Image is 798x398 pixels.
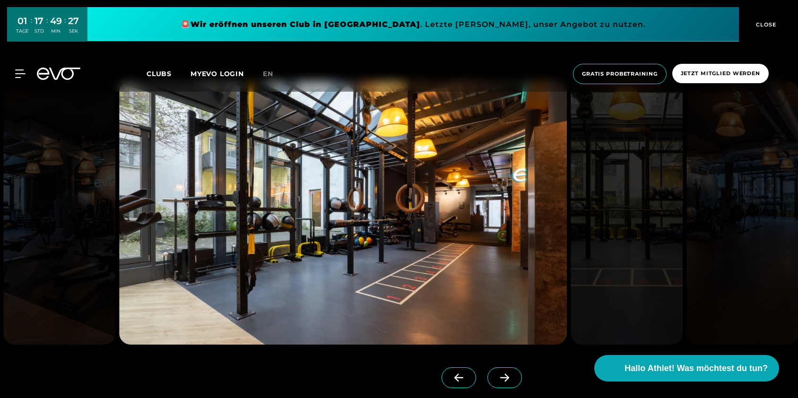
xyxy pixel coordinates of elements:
[50,14,62,28] div: 49
[3,81,115,345] img: evofitness
[570,64,669,84] a: Gratis Probetraining
[35,14,44,28] div: 17
[582,70,658,78] span: Gratis Probetraining
[263,69,273,78] span: en
[739,7,791,42] button: CLOSE
[64,15,66,40] div: :
[669,64,772,84] a: Jetzt Mitglied werden
[46,15,48,40] div: :
[263,69,285,79] a: en
[147,69,172,78] span: Clubs
[16,28,28,35] div: TAGE
[68,28,79,35] div: SEK
[35,28,44,35] div: STD
[191,69,244,78] a: MYEVO LOGIN
[594,355,779,381] button: Hallo Athlet! Was möchtest du tun?
[571,81,683,345] img: evofitness
[754,20,777,29] span: CLOSE
[31,15,32,40] div: :
[68,14,79,28] div: 27
[16,14,28,28] div: 01
[147,69,191,78] a: Clubs
[681,69,760,78] span: Jetzt Mitglied werden
[625,362,768,375] span: Hallo Athlet! Was möchtest du tun?
[50,28,62,35] div: MIN
[119,81,567,345] img: evofitness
